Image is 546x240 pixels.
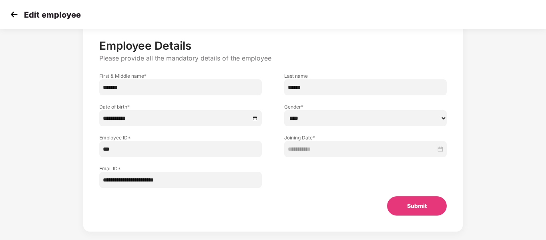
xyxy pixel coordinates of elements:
[387,196,447,216] button: Submit
[99,73,262,79] label: First & Middle name
[99,165,262,172] label: Email ID
[99,54,446,63] p: Please provide all the mandatory details of the employee
[24,10,81,20] p: Edit employee
[8,8,20,20] img: svg+xml;base64,PHN2ZyB4bWxucz0iaHR0cDovL3d3dy53My5vcmcvMjAwMC9zdmciIHdpZHRoPSIzMCIgaGVpZ2h0PSIzMC...
[284,73,447,79] label: Last name
[284,134,447,141] label: Joining Date
[99,103,262,110] label: Date of birth
[99,39,446,52] p: Employee Details
[284,103,447,110] label: Gender
[99,134,262,141] label: Employee ID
